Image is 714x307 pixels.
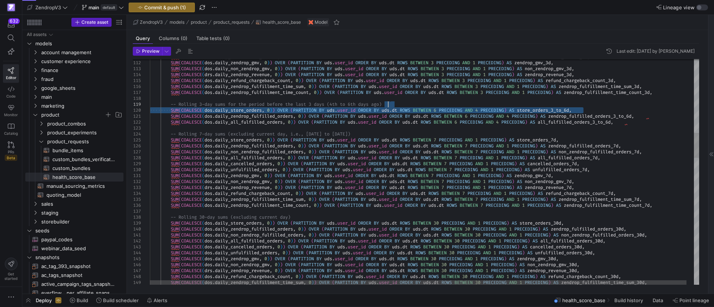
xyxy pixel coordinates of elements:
a: manual_sourcing_metrics​​​​​​​​​​ [25,182,123,190]
span: BY [327,66,332,72]
span: webinar_data_seed​​​​​​ [41,244,115,253]
span: product_experiments [47,128,122,137]
span: BY [316,60,322,66]
span: BY [382,72,387,78]
span: COALESCE [181,89,202,95]
span: . [363,78,366,84]
span: ROWS [408,66,418,72]
span: dt [434,84,439,89]
span: ( [298,66,301,72]
span: product_requests [213,20,250,25]
span: ( [178,60,181,66]
button: product_requests [212,18,251,27]
span: BY [348,78,353,84]
button: 632 [3,18,19,31]
span: 3 [462,78,465,84]
span: AS [517,72,522,78]
span: dos [205,66,212,72]
span: manual_sourcing_metrics​​​​​​​​​​ [46,182,115,190]
div: Press SPACE to select this row. [25,30,123,39]
div: Press SPACE to select this row. [25,57,123,66]
span: ) [311,84,314,89]
span: dt [421,78,426,84]
span: drs [205,72,212,78]
span: ( [178,78,181,84]
span: . [212,72,215,78]
span: AS [538,78,543,84]
span: main [89,4,99,10]
span: Code [6,94,16,98]
span: PRECEDING [488,66,512,72]
span: . [376,84,379,89]
span: PARTITION [301,72,324,78]
span: seeds [35,226,122,235]
div: Press SPACE to select this row. [25,84,123,92]
div: 115 [133,78,141,84]
span: AND [506,84,514,89]
span: ( [332,84,335,89]
div: Last edit: [DATE] by [PERSON_NAME] [617,49,695,54]
div: Press SPACE to select this row. [25,173,123,182]
button: health_score_base [254,18,303,27]
span: ( [202,78,205,84]
div: Press SPACE to select this row. [25,208,123,217]
span: PRECEDING [480,84,504,89]
span: daily_non_zendrop_gmv [215,66,270,72]
span: PRECEDING [522,84,546,89]
span: BY [327,72,332,78]
span: , [613,78,616,84]
span: uds [335,66,342,72]
span: snapshots [35,253,122,262]
a: quoting_model​​​​​​​​​​ [25,190,123,199]
span: daily_zendrop_fulfillment_time_sum [215,84,303,89]
span: (0) [223,36,230,41]
span: dos [205,78,212,84]
span: . [332,60,335,66]
span: AS [506,60,512,66]
span: Create asset [81,20,108,25]
span: Build history [614,297,643,303]
a: active_campaign_tags_snapshot​​​​​​​ [25,280,123,288]
span: SUM [171,78,178,84]
span: models [170,20,184,25]
span: . [342,66,345,72]
span: health_score_base [263,20,301,25]
span: ) [280,66,283,72]
span: Point lineage [679,297,709,303]
span: user_id [379,84,397,89]
span: . [397,72,400,78]
span: 3 [475,84,478,89]
span: BY [361,84,366,89]
span: SUM [171,72,178,78]
span: uds [335,72,342,78]
span: ( [178,66,181,72]
a: bundle_items​​​​​​​​​​ [25,146,123,155]
span: Model [315,20,328,25]
span: main [41,93,122,101]
span: . [212,89,215,95]
span: COALESCE [181,60,202,66]
span: ( [298,72,301,78]
span: uds [389,72,397,78]
span: BETWEEN [410,60,428,66]
span: ( [319,78,322,84]
button: Point lineage [669,294,713,307]
span: . [212,78,215,84]
a: ac_tag_393_snapshot​​​​​​​ [25,262,123,271]
span: ac_tags_snapshot​​​​​​​ [41,271,115,280]
span: ( [178,89,181,95]
span: ) [301,78,303,84]
span: Build [77,297,88,303]
a: Catalog [3,120,19,138]
span: active_campaign_tags_snapshot​​​​​​​ [41,280,115,288]
span: , [270,72,272,78]
span: zendrop_fulfillment_time_sum_3d [559,84,639,89]
span: paypal_codes​​​​​​ [41,235,115,244]
span: uds [356,78,363,84]
a: custom_bundles_verification​​​​​​​​​​ [25,155,123,164]
span: user_id [335,60,353,66]
span: PRECEDING [436,60,460,66]
span: user_id [366,78,384,84]
span: fraud [41,75,122,84]
span: ) [316,89,319,95]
